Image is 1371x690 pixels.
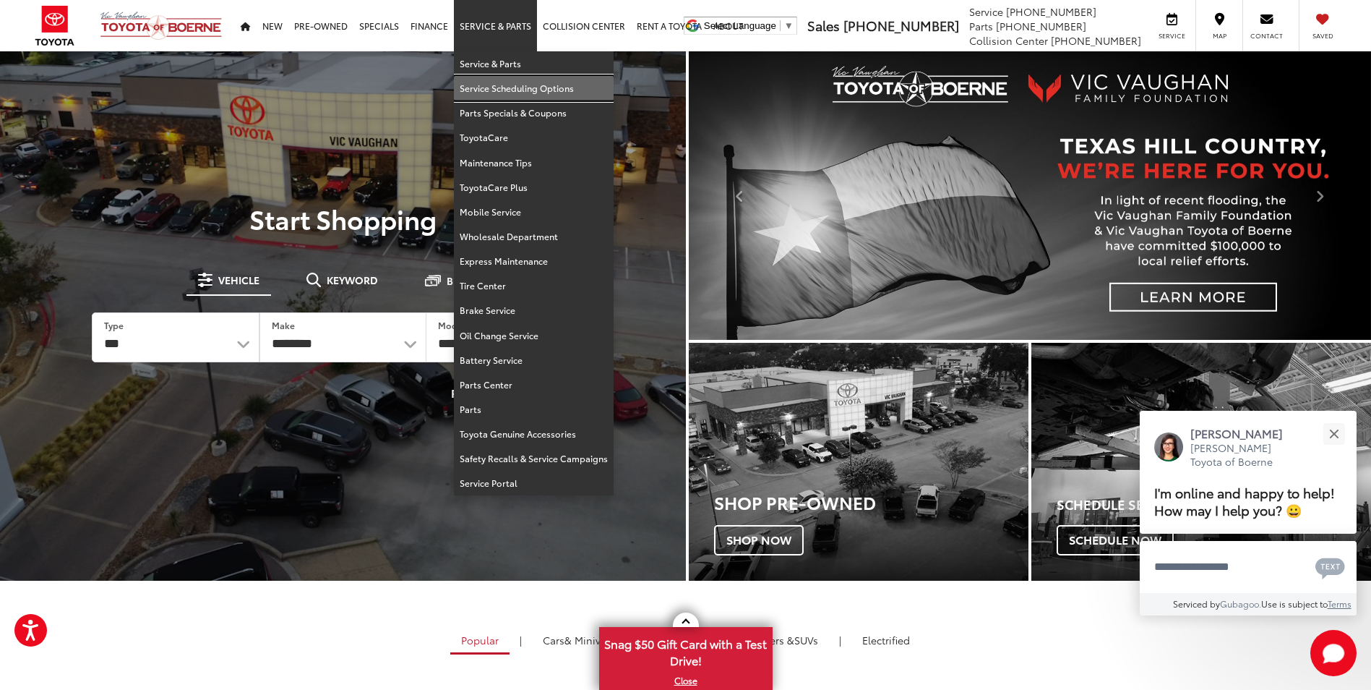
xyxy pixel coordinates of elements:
[720,628,829,652] a: SUVs
[450,628,510,655] a: Popular
[835,633,845,647] li: |
[104,319,124,331] label: Type
[1154,482,1335,519] span: I'm online and happy to help! How may I help you? 😀
[969,19,993,33] span: Parts
[454,348,614,372] a: Battery Service
[843,16,959,35] span: [PHONE_NUMBER]
[454,125,614,150] a: ToyotaCare
[689,80,791,311] button: Click to view previous picture.
[447,276,488,286] span: Budget
[704,20,776,31] span: Select Language
[1057,525,1174,555] span: Schedule Now
[454,101,614,125] a: Parts Specials & Coupons
[454,51,614,76] a: Service & Parts: Opens in a new tab
[327,275,378,285] span: Keyword
[1261,597,1328,610] span: Use is subject to
[439,377,497,408] button: Reset
[1307,31,1338,41] span: Saved
[454,298,614,323] a: Brake Service
[100,11,223,41] img: Vic Vaughan Toyota of Boerne
[714,525,804,555] span: Shop Now
[1220,597,1261,610] a: Gubagoo.
[454,150,614,175] a: Maintenance Tips
[1310,630,1357,676] svg: Start Chat
[438,319,465,331] label: Model
[851,628,921,652] a: Electrified
[1318,418,1349,449] button: Close
[532,628,624,652] a: Cars
[454,397,614,422] a: Parts
[969,4,1003,19] span: Service
[689,343,1028,581] div: Toyota
[689,343,1028,581] a: Shop Pre-Owned Shop Now
[1328,597,1351,610] a: Terms
[1051,33,1141,48] span: [PHONE_NUMBER]
[1006,4,1096,19] span: [PHONE_NUMBER]
[1250,31,1283,41] span: Contact
[454,323,614,348] a: Oil Change Service
[1190,441,1297,469] p: [PERSON_NAME] Toyota of Boerne
[454,249,614,273] a: Express Maintenance
[454,273,614,298] a: Tire Center: Opens in a new tab
[1315,556,1345,579] svg: Text
[784,20,794,31] span: ▼
[564,633,613,647] span: & Minivan
[454,446,614,471] a: Safety Recalls & Service Campaigns: Opens in a new tab
[1031,343,1371,581] a: Schedule Service Schedule Now
[454,471,614,495] a: Service Portal
[1156,31,1188,41] span: Service
[454,372,614,397] a: Parts Center: Opens in a new tab
[807,16,840,35] span: Sales
[1190,425,1297,441] p: [PERSON_NAME]
[1173,597,1220,610] span: Serviced by
[969,33,1048,48] span: Collision Center
[218,275,259,285] span: Vehicle
[601,629,771,673] span: Snag $50 Gift Card with a Test Drive!
[454,224,614,249] a: Wholesale Department
[454,175,614,200] a: ToyotaCare Plus
[454,422,614,446] a: Toyota Genuine Accessories: Opens in a new tab
[1310,630,1357,676] button: Toggle Chat Window
[1057,498,1371,512] h4: Schedule Service
[1268,80,1371,311] button: Click to view next picture.
[996,19,1086,33] span: [PHONE_NUMBER]
[714,493,1028,511] h3: Shop Pre-Owned
[454,200,614,224] a: Mobile Service
[1311,550,1349,583] button: Chat with SMS
[1031,343,1371,581] div: Toyota
[1203,31,1235,41] span: Map
[272,319,295,331] label: Make
[516,633,525,647] li: |
[454,76,614,101] a: Service Scheduling Options
[1140,411,1357,616] div: Close[PERSON_NAME][PERSON_NAME] Toyota of BoerneI'm online and happy to help! How may I help you?...
[1140,541,1357,593] textarea: Type your message
[780,20,781,31] span: ​
[61,204,625,233] p: Start Shopping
